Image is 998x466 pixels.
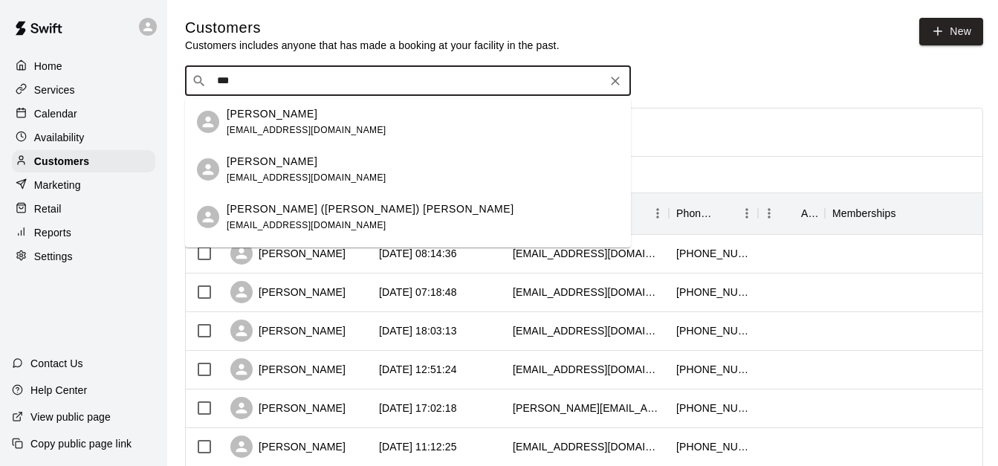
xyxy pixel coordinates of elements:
[379,401,457,415] div: 2025-08-14 17:02:18
[758,202,780,224] button: Menu
[669,192,758,234] div: Phone Number
[379,439,457,454] div: 2025-08-14 11:12:25
[185,38,560,53] p: Customers includes anyone that has made a booking at your facility in the past.
[513,285,661,300] div: jenmetallo@gmail.com
[197,206,219,228] div: Donald (Anthony) Ceruti
[676,285,751,300] div: +14079073036
[30,383,87,398] p: Help Center
[647,202,669,224] button: Menu
[513,439,661,454] div: powhida3@yahoo.com
[34,106,77,121] p: Calendar
[185,18,560,38] h5: Customers
[230,358,346,381] div: [PERSON_NAME]
[715,203,736,224] button: Sort
[12,174,155,196] a: Marketing
[832,192,896,234] div: Memberships
[227,125,386,135] span: [EMAIL_ADDRESS][DOMAIN_NAME]
[227,172,386,183] span: [EMAIL_ADDRESS][DOMAIN_NAME]
[12,126,155,149] a: Availability
[676,323,751,338] div: +14076876261
[227,106,317,122] p: [PERSON_NAME]
[896,203,917,224] button: Sort
[513,323,661,338] div: jenneric321@gmail.com
[227,220,386,230] span: [EMAIL_ADDRESS][DOMAIN_NAME]
[676,401,751,415] div: +18134944859
[197,111,219,133] div: Stephanie Woodling
[34,59,62,74] p: Home
[676,439,751,454] div: +14072336162
[513,362,661,377] div: burrandino92@gmail.com
[780,203,801,224] button: Sort
[12,55,155,77] a: Home
[12,79,155,101] a: Services
[379,246,457,261] div: 2025-08-21 08:14:36
[505,192,669,234] div: Email
[605,71,626,91] button: Clear
[513,246,661,261] div: pramukreptiles@att.net
[379,323,457,338] div: 2025-08-18 18:03:13
[12,245,155,268] a: Settings
[12,221,155,244] a: Reports
[34,178,81,192] p: Marketing
[34,249,73,264] p: Settings
[30,410,111,424] p: View public page
[676,362,751,377] div: +13215079061
[919,18,983,45] a: New
[227,201,514,217] p: [PERSON_NAME] ([PERSON_NAME]) [PERSON_NAME]
[513,401,661,415] div: stacie.penny@gmail.com
[676,246,751,261] div: +13218057775
[676,192,715,234] div: Phone Number
[34,201,62,216] p: Retail
[230,242,346,265] div: [PERSON_NAME]
[379,362,457,377] div: 2025-08-15 12:51:24
[185,66,631,96] div: Search customers by name or email
[34,130,85,145] p: Availability
[230,320,346,342] div: [PERSON_NAME]
[30,436,132,451] p: Copy public page link
[34,154,89,169] p: Customers
[34,225,71,240] p: Reports
[227,154,317,169] p: [PERSON_NAME]
[12,150,155,172] a: Customers
[230,436,346,458] div: [PERSON_NAME]
[801,192,817,234] div: Age
[736,202,758,224] button: Menu
[758,192,825,234] div: Age
[197,158,219,181] div: Michael Cerqua
[230,281,346,303] div: [PERSON_NAME]
[379,285,457,300] div: 2025-08-20 07:18:48
[34,82,75,97] p: Services
[30,356,83,371] p: Contact Us
[230,397,346,419] div: [PERSON_NAME]
[12,198,155,220] a: Retail
[12,103,155,125] a: Calendar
